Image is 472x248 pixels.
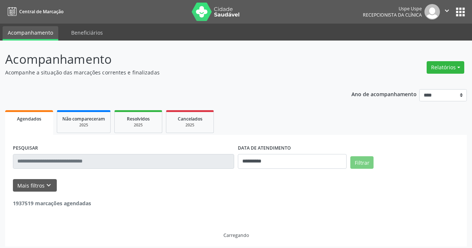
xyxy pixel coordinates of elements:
button: Relatórios [427,61,464,74]
button: Filtrar [350,156,374,169]
p: Acompanhamento [5,50,328,69]
label: DATA DE ATENDIMENTO [238,143,291,154]
div: 2025 [171,122,208,128]
button: Mais filtroskeyboard_arrow_down [13,179,57,192]
div: Carregando [223,232,249,238]
p: Acompanhe a situação das marcações correntes e finalizadas [5,69,328,76]
span: Resolvidos [127,116,150,122]
span: Recepcionista da clínica [363,12,422,18]
a: Acompanhamento [3,26,58,41]
img: img [424,4,440,20]
div: 2025 [120,122,157,128]
span: Agendados [17,116,41,122]
label: PESQUISAR [13,143,38,154]
a: Beneficiários [66,26,108,39]
strong: 1937519 marcações agendadas [13,200,91,207]
span: Central de Marcação [19,8,63,15]
div: 2025 [62,122,105,128]
i: keyboard_arrow_down [45,181,53,189]
span: Cancelados [178,116,202,122]
div: Uspe Uspe [363,6,422,12]
p: Ano de acompanhamento [351,89,417,98]
span: Não compareceram [62,116,105,122]
button: apps [454,6,467,18]
i:  [443,7,451,15]
button:  [440,4,454,20]
a: Central de Marcação [5,6,63,18]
